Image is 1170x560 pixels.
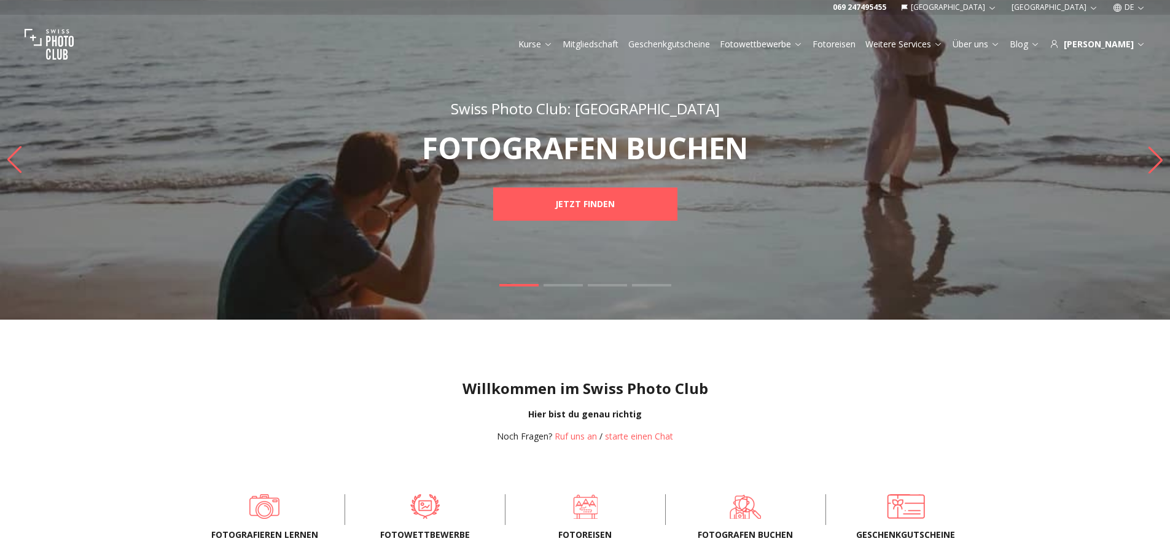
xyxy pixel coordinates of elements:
[369,133,801,163] p: FOTOGRAFEN BUCHEN
[623,36,715,53] button: Geschenkgutscheine
[10,379,1160,398] h1: Willkommen im Swiss Photo Club
[513,36,558,53] button: Kurse
[555,198,615,210] b: JETZT FINDEN
[558,36,623,53] button: Mitgliedschaft
[953,38,1000,50] a: Über uns
[493,187,677,221] a: JETZT FINDEN
[1010,38,1040,50] a: Blog
[563,38,618,50] a: Mitgliedschaft
[808,36,860,53] button: Fotoreisen
[525,494,645,519] a: Fotoreisen
[720,38,803,50] a: Fotowettbewerbe
[628,38,710,50] a: Geschenkgutscheine
[948,36,1005,53] button: Über uns
[525,529,645,541] span: Fotoreisen
[605,430,673,443] button: starte einen Chat
[860,36,948,53] button: Weitere Services
[685,494,806,519] a: FOTOGRAFEN BUCHEN
[518,38,553,50] a: Kurse
[846,529,966,541] span: Geschenkgutscheine
[846,494,966,519] a: Geschenkgutscheine
[25,20,74,69] img: Swiss photo club
[365,529,485,541] span: Fotowettbewerbe
[833,2,886,12] a: 069 247495455
[205,529,325,541] span: Fotografieren lernen
[1050,38,1145,50] div: [PERSON_NAME]
[205,494,325,519] a: Fotografieren lernen
[555,430,597,442] a: Ruf uns an
[1005,36,1045,53] button: Blog
[685,529,806,541] span: FOTOGRAFEN BUCHEN
[497,430,673,443] div: /
[865,38,943,50] a: Weitere Services
[10,408,1160,420] div: Hier bist du genau richtig
[365,494,485,519] a: Fotowettbewerbe
[813,38,856,50] a: Fotoreisen
[497,430,552,442] span: Noch Fragen?
[451,98,720,119] span: Swiss Photo Club: [GEOGRAPHIC_DATA]
[715,36,808,53] button: Fotowettbewerbe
